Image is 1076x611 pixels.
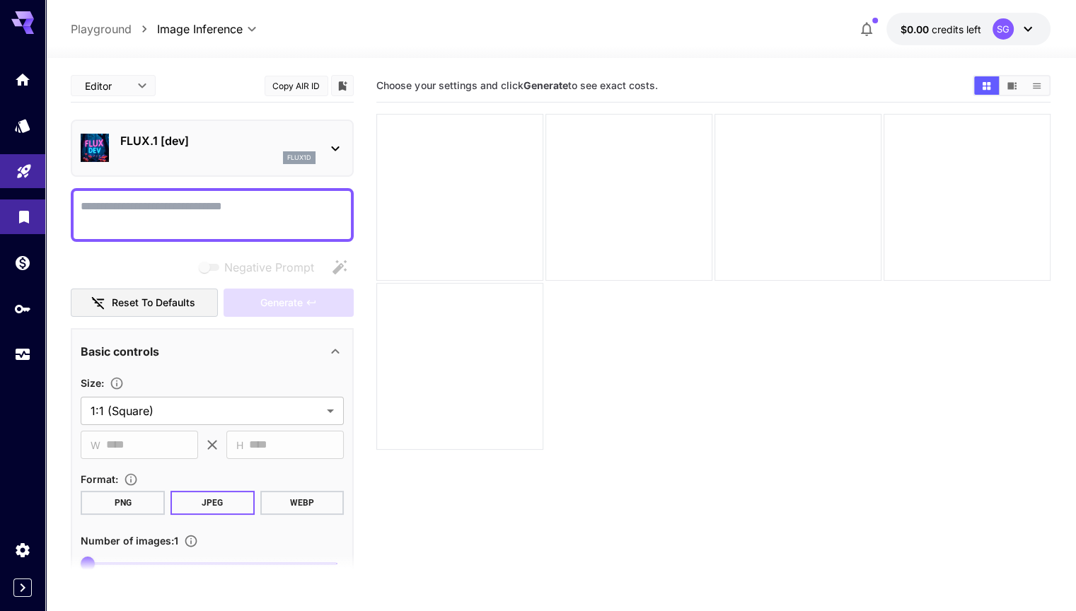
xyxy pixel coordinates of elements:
span: 1:1 (Square) [91,402,321,419]
span: Negative Prompt [224,259,314,276]
div: Usage [14,346,31,363]
button: Specify how many images to generate in a single request. Each image generation will be charged se... [178,534,204,548]
nav: breadcrumb [71,21,157,37]
button: Choose the file format for the output image. [118,472,144,487]
p: FLUX.1 [dev] [120,132,316,149]
div: Playground [16,158,33,175]
div: Library [16,204,33,221]
div: Show images in grid viewShow images in video viewShow images in list view [973,75,1051,96]
button: JPEG [170,491,255,515]
span: H [236,437,243,453]
span: Size : [81,377,104,389]
span: Image Inference [157,21,243,37]
button: Reset to defaults [71,289,218,318]
span: W [91,437,100,453]
span: $0.00 [901,23,932,35]
button: Expand sidebar [13,578,32,597]
button: Copy AIR ID [265,76,328,96]
div: Models [14,117,31,134]
b: Generate [523,79,567,91]
span: Choose your settings and click to see exact costs. [376,79,657,91]
div: $0.00 [901,22,981,37]
div: Home [14,71,31,88]
button: Show images in video view [1000,76,1024,95]
div: Settings [14,541,31,559]
button: Adjust the dimensions of the generated image by specifying its width and height in pixels, or sel... [104,376,129,390]
button: Add to library [336,77,349,94]
span: Number of images : 1 [81,535,178,547]
a: Playground [71,21,132,37]
button: PNG [81,491,165,515]
span: credits left [932,23,981,35]
span: Editor [85,78,129,93]
div: Wallet [14,254,31,272]
span: Format : [81,473,118,485]
button: Show images in grid view [974,76,999,95]
div: FLUX.1 [dev]flux1d [81,127,344,170]
span: Negative prompts are not compatible with the selected model. [196,258,325,276]
div: API Keys [14,300,31,318]
button: WEBP [260,491,345,515]
div: Basic controls [81,334,344,368]
p: flux1d [287,153,311,163]
button: Show images in list view [1024,76,1049,95]
p: Basic controls [81,343,159,360]
div: SG [993,18,1014,40]
button: $0.00SG [886,13,1051,45]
